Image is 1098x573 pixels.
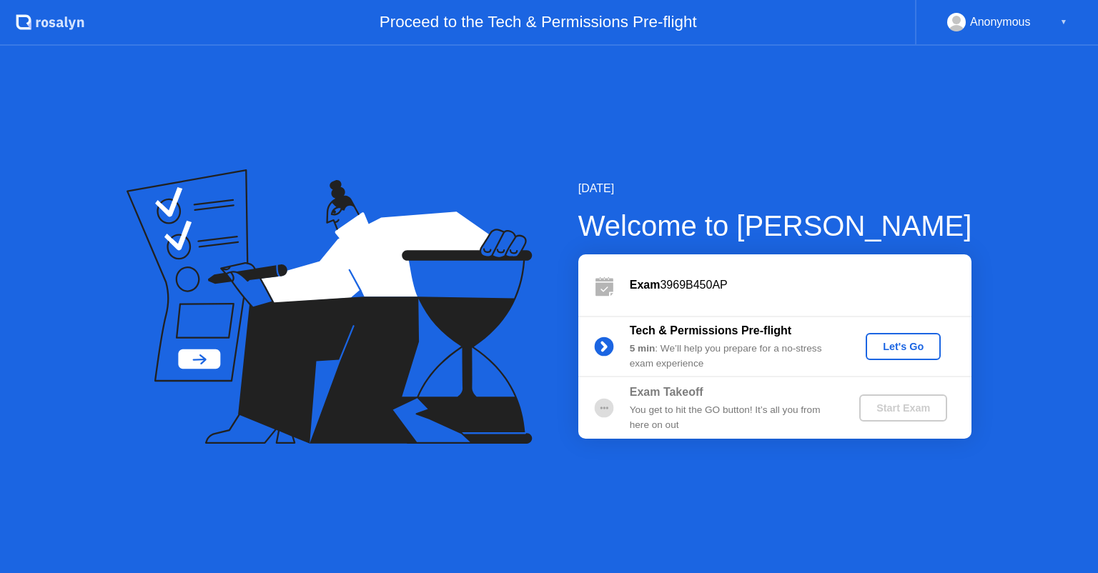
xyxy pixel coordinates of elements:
[866,333,941,360] button: Let's Go
[578,204,972,247] div: Welcome to [PERSON_NAME]
[865,402,941,414] div: Start Exam
[630,324,791,337] b: Tech & Permissions Pre-flight
[578,180,972,197] div: [DATE]
[630,276,971,294] div: 3969B450AP
[859,394,947,422] button: Start Exam
[970,13,1031,31] div: Anonymous
[630,343,656,354] b: 5 min
[630,342,836,371] div: : We’ll help you prepare for a no-stress exam experience
[1060,13,1067,31] div: ▼
[871,341,935,352] div: Let's Go
[630,403,836,432] div: You get to hit the GO button! It’s all you from here on out
[630,279,661,291] b: Exam
[630,386,703,398] b: Exam Takeoff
